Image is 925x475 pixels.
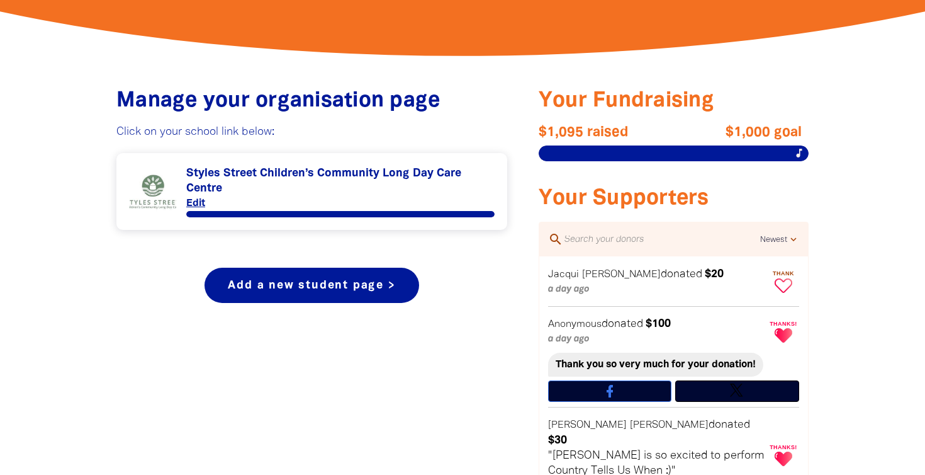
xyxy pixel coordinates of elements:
p: a day ago [548,332,765,347]
span: Your Supporters [539,189,709,209]
span: donated [709,420,750,430]
span: Thank [768,270,799,277]
i: music_note [793,147,805,159]
span: Your Fundraising [539,91,714,111]
span: donated [602,319,643,329]
input: Search your donors [563,231,760,248]
em: [PERSON_NAME] [548,421,627,430]
span: $1,000 goal [666,125,802,140]
span: $1,095 raised [539,125,674,140]
a: Add a new student page > [205,268,418,303]
em: Anonymous [548,320,602,329]
p: a day ago [548,282,765,297]
div: Paginated content [129,166,495,217]
em: Jacqui [548,270,579,279]
i: search [548,232,563,247]
span: donated [661,269,702,279]
div: Thank you so very much for your donation! [548,353,763,377]
button: Thank [768,265,799,297]
em: [PERSON_NAME] [630,421,709,430]
em: $30 [548,435,567,445]
em: $100 [646,319,671,329]
span: Manage your organisation page [116,91,440,111]
em: $20 [705,269,724,279]
p: Click on your school link below: [116,125,507,140]
em: [PERSON_NAME] [582,270,661,279]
